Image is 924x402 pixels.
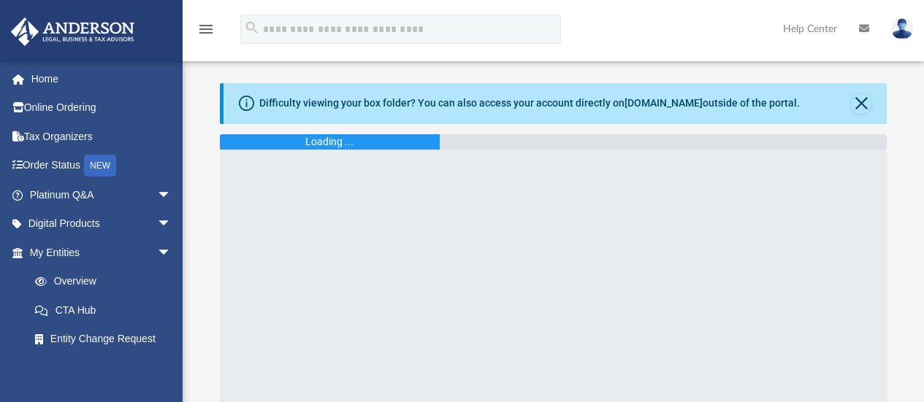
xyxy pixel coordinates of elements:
a: Order StatusNEW [10,151,194,181]
a: Online Ordering [10,93,194,123]
div: NEW [84,155,116,177]
img: User Pic [891,18,913,39]
a: Overview [20,267,194,296]
span: arrow_drop_down [157,180,186,210]
a: Home [10,64,194,93]
a: CTA Hub [20,295,194,325]
div: Loading ... [305,134,354,150]
a: My Entitiesarrow_drop_down [10,238,194,267]
img: Anderson Advisors Platinum Portal [7,18,139,46]
a: Tax Organizers [10,122,194,151]
i: search [244,20,260,36]
span: arrow_drop_down [157,209,186,239]
div: Difficulty viewing your box folder? You can also access your account directly on outside of the p... [259,96,800,111]
a: Digital Productsarrow_drop_down [10,209,194,239]
a: Entity Change Request [20,325,194,354]
span: arrow_drop_down [157,238,186,268]
button: Close [851,93,871,114]
i: menu [197,20,215,38]
a: menu [197,28,215,38]
a: [DOMAIN_NAME] [625,97,703,109]
a: Platinum Q&Aarrow_drop_down [10,180,194,209]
